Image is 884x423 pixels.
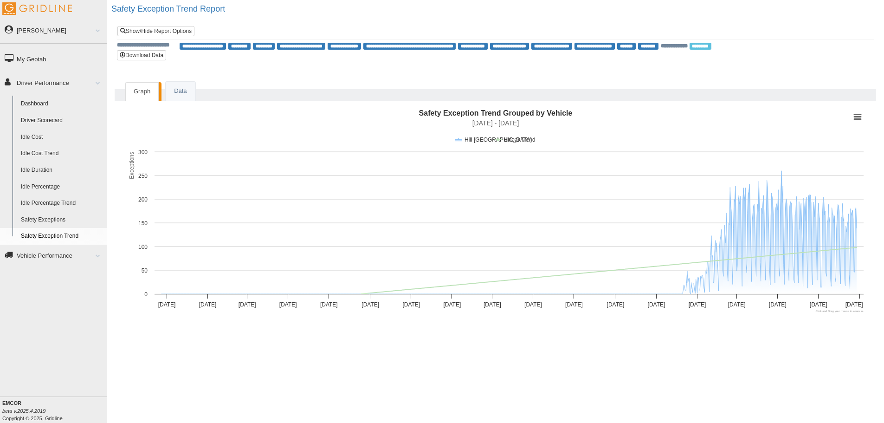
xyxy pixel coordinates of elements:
[123,105,868,314] div: Safety Exception Trend Grouped by Vehicle . Highcharts interactive chart.
[851,111,864,124] button: View chart menu, Safety Exception Trend Grouped by Vehicle
[138,196,148,203] text: 200
[845,301,863,308] text: [DATE]
[495,137,536,143] button: Show Linear Trend
[17,162,107,179] a: Idle Duration
[17,145,107,162] a: Idle Cost Trend
[117,26,194,36] a: Show/Hide Report Options
[816,310,864,312] text: Chart credits: Click and Drag your mouse to zoom in.
[607,301,625,308] text: [DATE]
[2,408,45,414] i: beta v.2025.4.2019
[320,301,338,308] text: [DATE]
[648,301,665,308] text: [DATE]
[2,399,107,422] div: Copyright © 2025, Gridline
[2,400,21,406] b: EMCOR
[138,244,148,250] text: 100
[524,301,542,308] text: [DATE]
[117,50,166,60] button: Download Data
[728,301,746,308] text: [DATE]
[17,228,107,245] a: Safety Exception Trend
[144,291,148,298] text: 0
[419,109,573,117] text: Safety Exception Trend Grouped by Vehicle
[402,301,420,308] text: [DATE]
[484,301,501,308] text: [DATE]
[17,212,107,228] a: Safety Exceptions
[689,301,706,308] text: [DATE]
[129,152,135,179] text: Exceptions
[166,82,195,101] a: Data
[17,96,107,112] a: Dashboard
[17,112,107,129] a: Driver Scorecard
[810,301,827,308] text: [DATE]
[361,301,379,308] text: [DATE]
[239,301,256,308] text: [DATE]
[17,129,107,146] a: Idle Cost
[17,179,107,195] a: Idle Percentage
[769,301,787,308] text: [DATE]
[199,301,217,308] text: [DATE]
[443,301,461,308] text: [DATE]
[158,301,176,308] text: [DATE]
[138,149,148,156] text: 300
[565,301,583,308] text: [DATE]
[142,267,148,274] text: 50
[138,220,148,227] text: 150
[2,2,72,15] img: Gridline
[123,105,868,314] svg: Interactive chart
[455,137,485,143] button: Show Hill York
[138,173,148,179] text: 250
[279,301,297,308] text: [DATE]
[111,5,884,14] h2: Safety Exception Trend Report
[472,119,519,127] text: [DATE] - [DATE]
[125,82,159,101] a: Graph
[17,195,107,212] a: Idle Percentage Trend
